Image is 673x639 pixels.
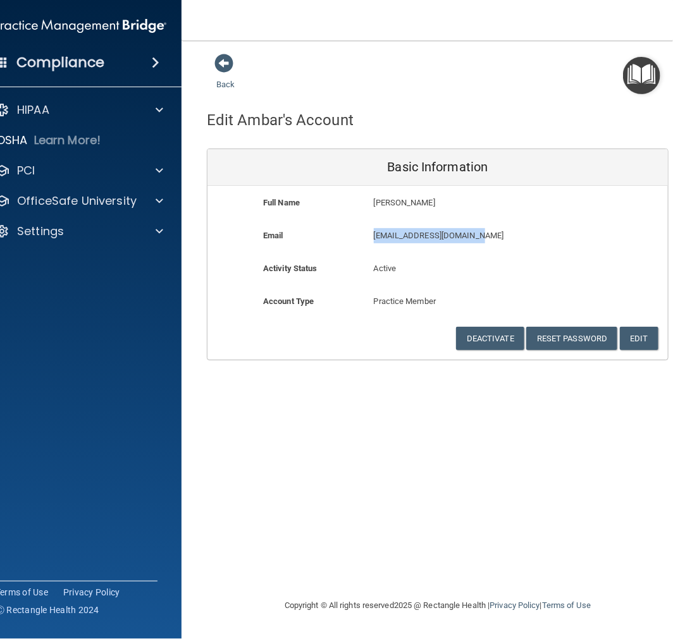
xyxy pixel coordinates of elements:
[17,163,35,178] p: PCI
[623,57,660,94] button: Open Resource Center
[263,231,283,240] b: Email
[263,296,314,306] b: Account Type
[207,112,354,128] h4: Edit Ambar's Account
[17,224,64,239] p: Settings
[526,327,617,350] button: Reset Password
[207,149,668,186] div: Basic Information
[207,585,669,626] div: Copyright © All rights reserved 2025 @ Rectangle Health | |
[374,294,502,309] p: Practice Member
[490,600,540,610] a: Privacy Policy
[620,327,658,350] button: Edit
[17,193,137,209] p: OfficeSafe University
[34,133,101,148] p: Learn More!
[374,228,576,243] p: [EMAIL_ADDRESS][DOMAIN_NAME]
[263,264,318,273] b: Activity Status
[63,586,120,599] a: Privacy Policy
[374,261,502,276] p: Active
[263,198,300,207] b: Full Name
[542,600,591,610] a: Terms of Use
[455,551,658,600] iframe: Drift Widget Chat Controller
[16,54,104,71] h4: Compliance
[456,327,524,350] button: Deactivate
[374,195,576,210] p: [PERSON_NAME]
[17,102,49,118] p: HIPAA
[216,64,235,89] a: Back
